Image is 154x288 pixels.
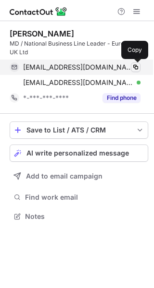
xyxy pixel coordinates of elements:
[26,172,103,180] span: Add to email campaign
[23,63,133,72] span: [EMAIL_ADDRESS][DOMAIN_NAME]
[103,93,141,103] button: Reveal Button
[10,168,148,185] button: Add to email campaign
[25,193,144,202] span: Find work email
[10,29,74,38] div: [PERSON_NAME]
[10,144,148,162] button: AI write personalized message
[23,78,133,87] span: [EMAIL_ADDRESS][DOMAIN_NAME]
[10,39,148,57] div: MD / National Business Line Leader - Eurofins E&E UK Ltd
[10,6,67,17] img: ContactOut v5.3.10
[26,149,129,157] span: AI write personalized message
[25,212,144,221] span: Notes
[10,121,148,139] button: save-profile-one-click
[10,191,148,204] button: Find work email
[26,126,131,134] div: Save to List / ATS / CRM
[10,210,148,223] button: Notes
